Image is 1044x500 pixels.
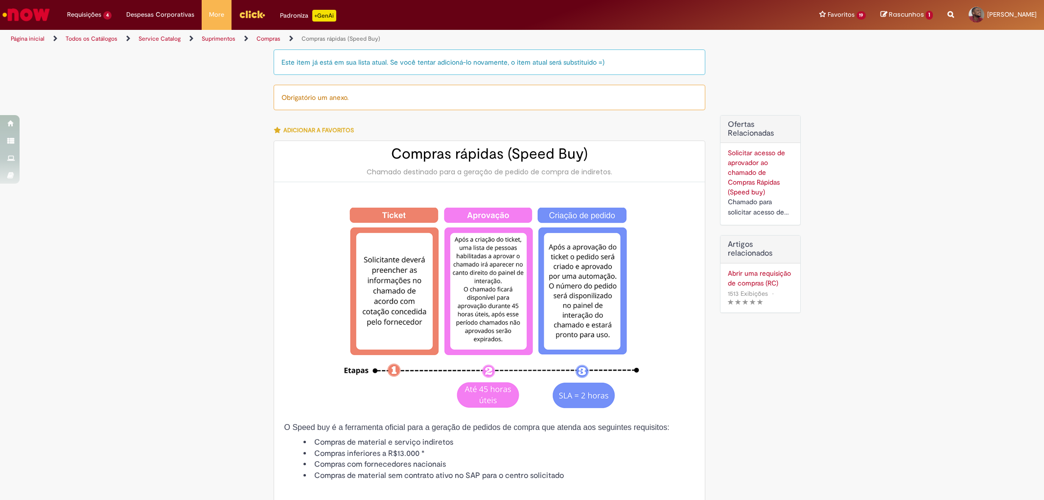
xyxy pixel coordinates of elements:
h2: Compras rápidas (Speed Buy) [284,146,695,162]
span: O Speed buy é a ferramenta oficial para a geração de pedidos de compra que atenda aos seguintes r... [284,423,669,431]
li: Compras inferiores a R$13.000 * [303,448,695,459]
button: Adicionar a Favoritos [274,120,359,141]
img: click_logo_yellow_360x200.png [239,7,265,22]
span: Despesas Corporativas [126,10,194,20]
a: Abrir uma requisição de compras (RC) [728,268,793,288]
li: Compras com fornecedores nacionais [303,459,695,470]
a: Solicitar acesso de aprovador ao chamado de Compras Rápidas (Speed buy) [728,148,785,196]
a: Página inicial [11,35,45,43]
span: 1513 Exibições [728,289,768,298]
span: More [209,10,224,20]
a: Compras rápidas (Speed Buy) [302,35,380,43]
a: Todos os Catálogos [66,35,117,43]
div: Chamado para solicitar acesso de aprovador ao ticket de Speed buy [728,197,793,217]
h2: Ofertas Relacionadas [728,120,793,138]
span: Requisições [67,10,101,20]
span: 4 [103,11,112,20]
span: 1 [926,11,933,20]
p: +GenAi [312,10,336,22]
h3: Artigos relacionados [728,240,793,258]
a: Compras [256,35,280,43]
a: Service Catalog [139,35,181,43]
li: Compras de material sem contrato ativo no SAP para o centro solicitado [303,470,695,481]
li: Compras de material e serviço indiretos [303,437,695,448]
span: [PERSON_NAME] [987,10,1037,19]
span: Rascunhos [889,10,924,19]
div: Chamado destinado para a geração de pedido de compra de indiretos. [284,167,695,177]
span: 19 [857,11,866,20]
span: Adicionar a Favoritos [283,126,354,134]
div: Obrigatório um anexo. [274,85,705,110]
div: Padroniza [280,10,336,22]
span: Favoritos [828,10,855,20]
a: Rascunhos [881,10,933,20]
div: Ofertas Relacionadas [720,115,801,225]
span: • [770,287,776,300]
div: Este item já está em sua lista atual. Se você tentar adicioná-lo novamente, o item atual será sub... [274,49,705,75]
img: ServiceNow [1,5,51,24]
ul: Trilhas de página [7,30,689,48]
a: Suprimentos [202,35,235,43]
